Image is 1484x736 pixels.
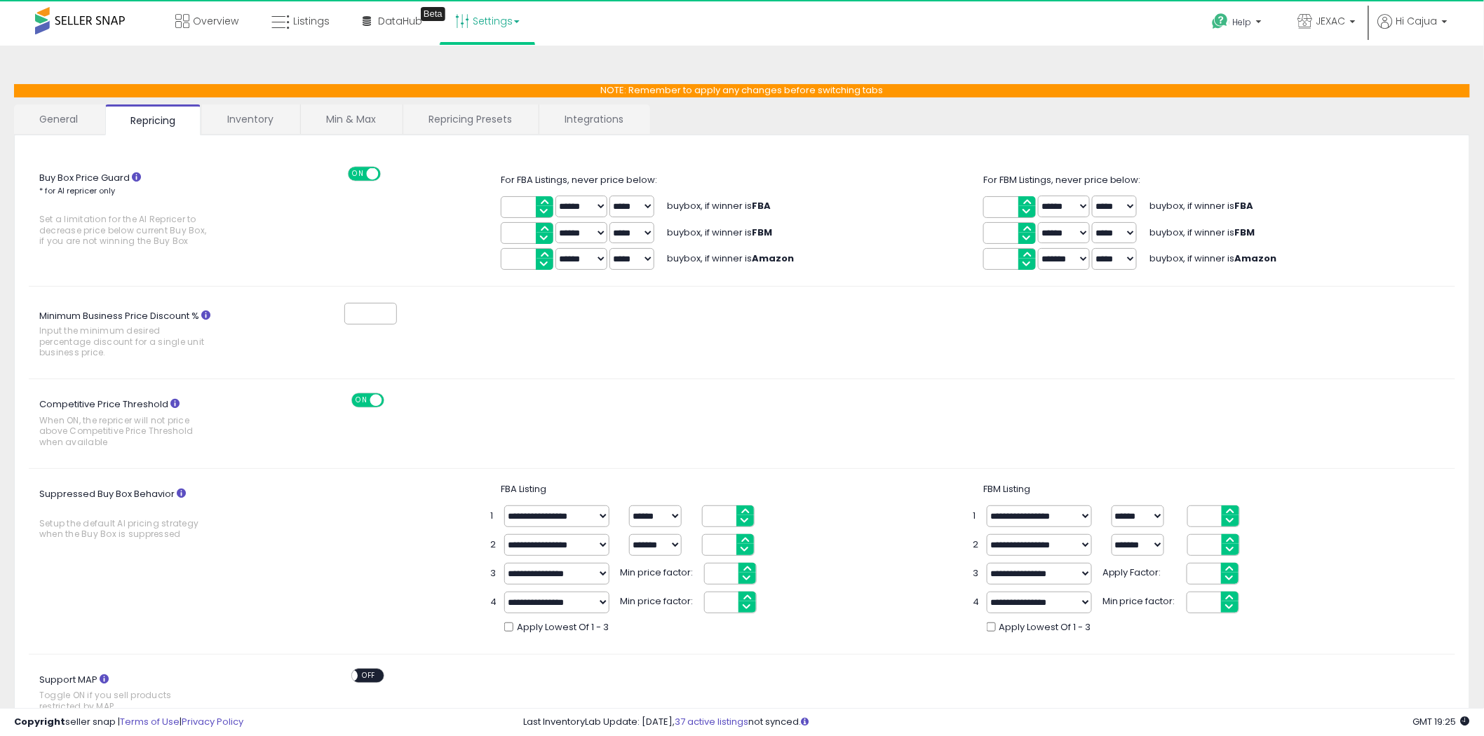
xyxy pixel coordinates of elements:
[29,306,249,364] label: Minimum Business Price Discount %
[524,716,1470,729] div: Last InventoryLab Update: [DATE], not synced.
[14,84,1470,97] p: NOTE: Remember to apply any changes before switching tabs
[353,395,370,407] span: ON
[752,252,794,265] b: Amazon
[29,483,249,546] label: Suppressed Buy Box Behavior
[29,393,249,454] label: Competitive Price Threshold
[802,717,809,726] i: Click here to read more about un-synced listings.
[182,715,243,728] a: Privacy Policy
[490,596,497,609] span: 4
[1212,13,1229,30] i: Get Help
[675,715,749,728] a: 37 active listings
[1396,14,1438,28] span: Hi Cajua
[378,14,422,28] span: DataHub
[39,214,208,246] span: Set a limitation for the AI Repricer to decrease price below current Buy Box, if you are not winn...
[1234,252,1276,265] b: Amazon
[39,415,208,447] span: When ON, the repricer will not price above Competitive Price Threshold when available
[39,325,208,357] span: Input the minimum desired percentage discount for a single unit business price.
[973,596,980,609] span: 4
[382,395,405,407] span: OFF
[29,669,249,719] label: Support MAP
[490,510,497,523] span: 1
[202,104,299,134] a: Inventory
[1149,199,1253,212] span: buybox, if winner is
[301,104,401,134] a: Min & Max
[667,199,771,212] span: buybox, if winner is
[378,168,400,179] span: OFF
[1316,14,1346,28] span: JEXAC
[752,199,771,212] b: FBA
[1378,14,1448,46] a: Hi Cajua
[517,621,609,634] span: Apply Lowest Of 1 - 3
[1234,226,1255,239] b: FBM
[973,538,980,552] span: 2
[403,104,537,134] a: Repricing Presets
[620,592,697,608] span: Min price factor:
[14,716,243,729] div: seller snap | |
[14,104,104,134] a: General
[39,185,115,196] small: * for AI repricer only
[105,104,201,135] a: Repricing
[39,518,208,540] span: Setup the default AI pricing strategy when the Buy Box is suppressed
[358,669,381,681] span: OFF
[667,226,772,239] span: buybox, if winner is
[983,482,1030,496] span: FBM Listing
[193,14,238,28] span: Overview
[1149,252,1276,265] span: buybox, if winner is
[421,7,445,21] div: Tooltip anchor
[973,567,980,580] span: 3
[14,715,65,728] strong: Copyright
[490,538,497,552] span: 2
[999,621,1091,634] span: Apply Lowest Of 1 - 3
[973,510,980,523] span: 1
[501,173,657,186] span: For FBA Listings, never price below:
[667,252,794,265] span: buybox, if winner is
[983,173,1141,186] span: For FBM Listings, never price below:
[39,690,208,711] span: Toggle ON if you sell products restricted by MAP
[1149,226,1255,239] span: buybox, if winner is
[349,168,367,179] span: ON
[293,14,330,28] span: Listings
[120,715,180,728] a: Terms of Use
[1234,199,1253,212] b: FBA
[1201,2,1276,46] a: Help
[501,482,546,496] span: FBA Listing
[1413,715,1470,728] span: 2025-10-7 19:25 GMT
[29,167,249,254] label: Buy Box Price Guard
[539,104,649,134] a: Integrations
[1233,16,1252,28] span: Help
[490,567,497,580] span: 3
[620,563,697,580] span: Min price factor:
[752,226,772,239] b: FBM
[1102,592,1180,608] span: Min price factor:
[1102,563,1180,580] span: Apply Factor:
